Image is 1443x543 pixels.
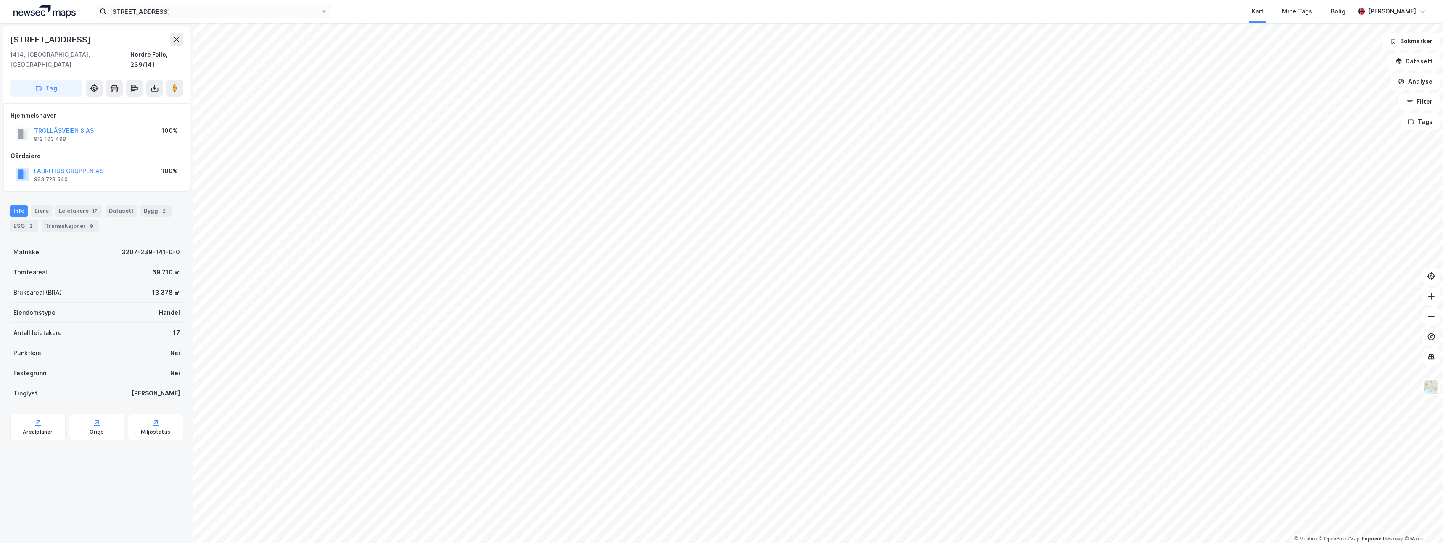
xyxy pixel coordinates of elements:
div: [STREET_ADDRESS] [10,33,92,46]
div: 1414, [GEOGRAPHIC_DATA], [GEOGRAPHIC_DATA] [10,50,130,70]
button: Filter [1399,93,1440,110]
div: 17 [90,207,99,215]
div: Eiendomstype [13,308,55,318]
div: Nei [170,368,180,378]
div: 13 378 ㎡ [152,287,180,298]
div: 912 103 498 [34,136,66,142]
div: 17 [173,328,180,338]
div: Leietakere [55,205,102,217]
div: Mine Tags [1282,6,1312,16]
div: [PERSON_NAME] [132,388,180,398]
div: Gårdeiere [11,151,183,161]
div: Matrikkel [13,247,41,257]
iframe: Chat Widget [1401,503,1443,543]
div: Tomteareal [13,267,47,277]
div: Nei [170,348,180,358]
button: Tags [1401,113,1440,130]
div: Bolig [1331,6,1345,16]
img: Z [1423,379,1439,395]
a: Mapbox [1294,536,1317,542]
div: Hjemmelshaver [11,111,183,121]
div: Kart [1252,6,1263,16]
div: Handel [159,308,180,318]
div: 100% [161,126,178,136]
button: Tag [10,80,82,97]
div: Kontrollprogram for chat [1401,503,1443,543]
div: 3207-239-141-0-0 [122,247,180,257]
div: Origo [90,429,104,435]
button: Bokmerker [1383,33,1440,50]
a: Improve this map [1362,536,1403,542]
div: [PERSON_NAME] [1368,6,1416,16]
div: Eiere [31,205,52,217]
div: Datasett [106,205,137,217]
div: 2 [26,222,35,230]
div: Transaksjoner [42,220,99,232]
div: Nordre Follo, 239/141 [130,50,183,70]
a: OpenStreetMap [1319,536,1360,542]
div: Miljøstatus [141,429,170,435]
div: Bygg [140,205,172,217]
div: Antall leietakere [13,328,62,338]
div: 9 [87,222,96,230]
img: logo.a4113a55bc3d86da70a041830d287a7e.svg [13,5,76,18]
div: 69 710 ㎡ [152,267,180,277]
div: 2 [160,207,168,215]
button: Datasett [1388,53,1440,70]
div: Festegrunn [13,368,46,378]
div: 100% [161,166,178,176]
div: ESG [10,220,38,232]
div: Bruksareal (BRA) [13,287,62,298]
div: Arealplaner [23,429,53,435]
div: 983 728 340 [34,176,68,183]
div: Punktleie [13,348,41,358]
div: Tinglyst [13,388,37,398]
div: Info [10,205,28,217]
input: Søk på adresse, matrikkel, gårdeiere, leietakere eller personer [106,5,321,18]
button: Analyse [1391,73,1440,90]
